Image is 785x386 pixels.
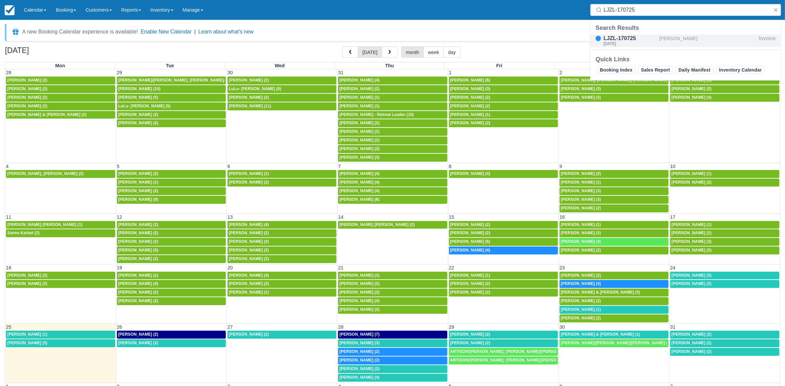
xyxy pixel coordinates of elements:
span: [PERSON_NAME] (2) [561,273,601,278]
span: 12 [116,214,123,220]
a: [PERSON_NAME] (1) [227,170,336,178]
span: [PERSON_NAME] (2) [339,281,379,286]
span: [PERSON_NAME] (2) [118,332,158,337]
a: [PERSON_NAME] (2) [560,272,668,280]
a: [PERSON_NAME] (3) [338,154,447,162]
a: [PERSON_NAME] (3) [338,339,447,347]
a: [PERSON_NAME] (2) [338,348,447,356]
a: [PERSON_NAME] (4) [338,187,447,195]
span: [PERSON_NAME] (3) [450,86,490,91]
a: [PERSON_NAME] (2) [227,229,336,237]
a: [PERSON_NAME] (2) [227,247,336,254]
span: [PERSON_NAME] (1) [561,180,601,185]
a: [PERSON_NAME] (2) [6,85,115,93]
a: [PERSON_NAME] (2) [6,280,115,288]
a: Inventory Calendar [716,66,765,74]
a: [PERSON_NAME] (1) [560,179,668,187]
span: [PERSON_NAME] (1) [229,290,269,295]
span: [PERSON_NAME] (2) [229,256,269,261]
a: [PERSON_NAME] (3) [560,85,668,93]
a: [PERSON_NAME] (2) [117,331,226,339]
span: [PERSON_NAME] (4) [118,281,158,286]
span: 2 [559,70,563,75]
span: [PERSON_NAME] (1) [229,171,269,176]
a: [PERSON_NAME] (4) [670,94,779,102]
span: [PERSON_NAME] (2) [118,171,158,176]
button: month [401,46,424,58]
a: [PERSON_NAME] (2) [338,119,447,127]
a: [PERSON_NAME] (4) [338,77,447,84]
span: [PERSON_NAME] (2) [450,332,490,337]
span: [PERSON_NAME] (2) [229,231,269,235]
span: [PERSON_NAME] (2) [450,341,490,345]
a: [PERSON_NAME] (2) [338,289,447,297]
a: [PERSON_NAME] (4) [227,221,336,229]
span: Sanne Karbet (2) [7,231,39,235]
span: Tue [166,63,174,68]
span: [PERSON_NAME] (2) [450,281,490,286]
div: Search Results [596,24,776,32]
div: Quick Links [596,55,776,63]
a: [PERSON_NAME] (2) [449,102,558,110]
span: 11 [5,214,12,220]
span: [PERSON_NAME] (4) [450,248,490,252]
span: 14 [337,214,344,220]
a: Learn about what's new [198,29,254,34]
span: [PERSON_NAME] (2) [7,273,47,278]
a: [PERSON_NAME], [PERSON_NAME], [PERSON_NAME] (3) [560,77,668,84]
span: [PERSON_NAME] (2) [339,366,379,371]
a: [PERSON_NAME] (2) [449,331,558,339]
span: [PERSON_NAME] (2) [671,332,711,337]
a: [PERSON_NAME] (3) [560,187,668,195]
span: [PERSON_NAME] (2) [118,256,158,261]
span: [PERSON_NAME] (2) [229,95,269,100]
a: [PERSON_NAME] (5) [117,247,226,254]
a: [PERSON_NAME] (2) [338,357,447,364]
span: [PERSON_NAME] (3) [561,95,601,100]
span: 7 [337,164,341,169]
span: [PERSON_NAME] (4) [671,95,711,100]
a: [PERSON_NAME] (2) [449,229,558,237]
a: [PERSON_NAME] (2) [117,339,226,347]
span: [PERSON_NAME] (2) [339,349,379,354]
a: [PERSON_NAME] (2) [117,238,226,246]
span: 18 [5,265,12,270]
span: [PERSON_NAME] (1) [450,112,490,117]
span: Mon [55,63,65,68]
span: [PERSON_NAME] (2) [7,281,47,286]
span: [PERSON_NAME] (1) [339,104,379,108]
a: [PERSON_NAME] (1) [6,331,115,339]
a: [PERSON_NAME] (4) [117,280,226,288]
a: LuLu- [PERSON_NAME] (5) [117,102,226,110]
span: [PERSON_NAME] (2) [671,86,711,91]
span: [PERSON_NAME] (2) [671,180,711,185]
img: checkfront-main-nav-mini-logo.png [5,5,15,15]
span: [PERSON_NAME] (1) [118,180,158,185]
a: [PERSON_NAME] (2) [338,306,447,314]
a: [PERSON_NAME] (4) [338,297,447,305]
span: [PERSON_NAME] (2) [339,129,379,134]
span: [PERSON_NAME] (1) [561,222,601,227]
a: [PERSON_NAME] (3) [670,238,779,246]
span: [PERSON_NAME] (3) [339,341,379,345]
a: [PERSON_NAME] (2) [449,289,558,297]
a: [PERSON_NAME]/[PERSON_NAME]/[PERSON_NAME] (2) [560,339,668,347]
span: [PERSON_NAME] (2) [118,222,158,227]
span: [PERSON_NAME] & [PERSON_NAME] (3) [561,290,640,295]
a: ARTISON/[PERSON_NAME]; [PERSON_NAME]/[PERSON_NAME]; [PERSON_NAME]/[PERSON_NAME]; [PERSON_NAME]/[P... [449,357,558,364]
button: Enable New Calendar [141,28,192,35]
span: [PERSON_NAME] (2) [118,189,158,193]
a: [PERSON_NAME] (2) [449,280,558,288]
a: [PERSON_NAME] (6) [449,77,558,84]
a: [PERSON_NAME] (2) [338,280,447,288]
a: [PERSON_NAME], [PERSON_NAME] (2) [6,170,115,178]
a: [PERSON_NAME] (4) [338,170,447,178]
span: [PERSON_NAME] (2) [339,121,379,125]
span: Fri [496,63,502,68]
div: [DATE] [604,42,657,46]
a: [PERSON_NAME] & [PERSON_NAME] (3) [560,289,668,297]
a: Daily Manifest [676,66,713,74]
a: [PERSON_NAME] (5) [6,339,115,347]
span: [PERSON_NAME] (4) [339,189,379,193]
span: [PERSON_NAME] (2) [450,104,490,108]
